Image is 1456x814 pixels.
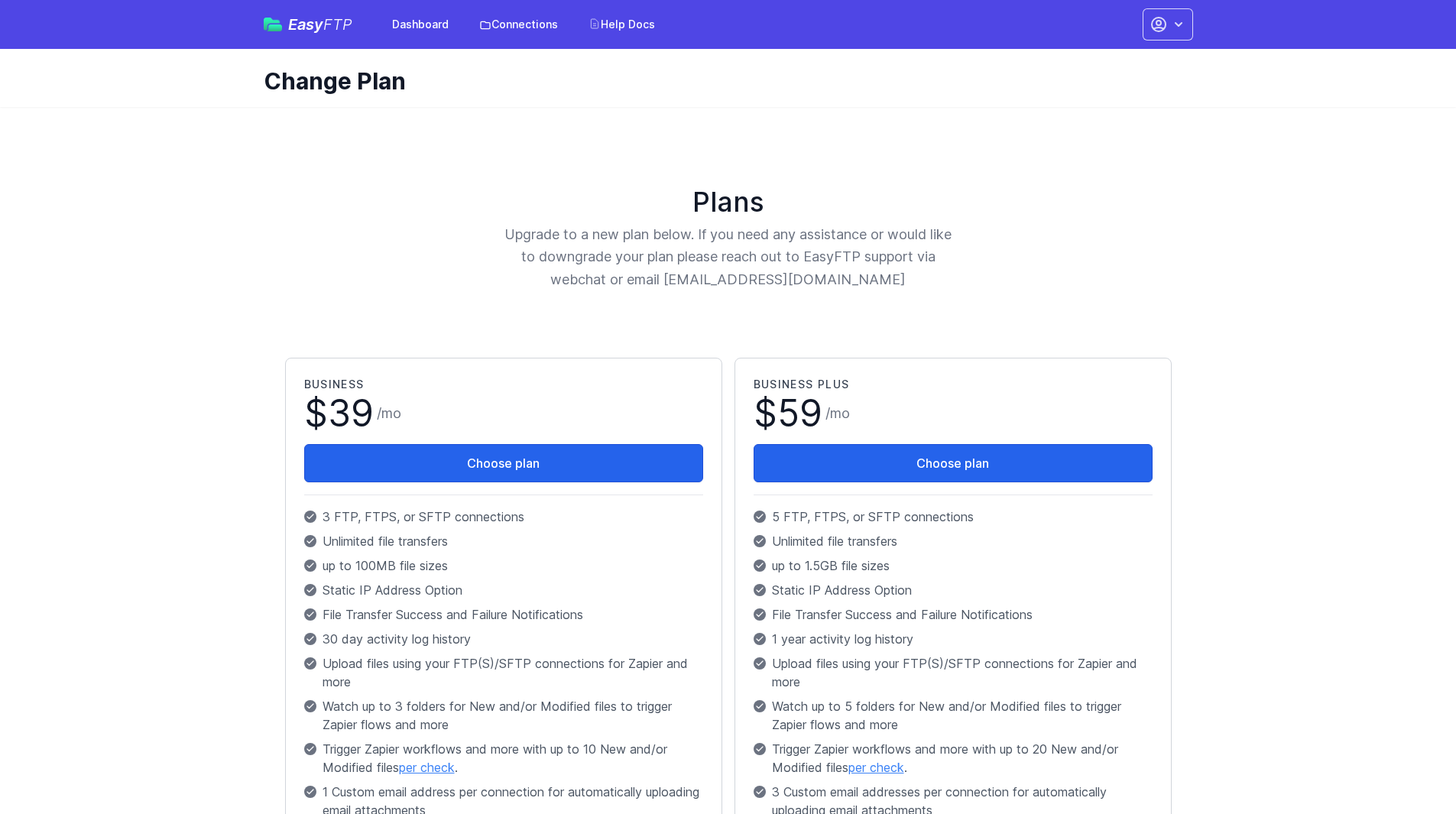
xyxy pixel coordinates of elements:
p: Upload files using your FTP(S)/SFTP connections for Zapier and more [304,654,703,691]
span: Easy [288,17,352,32]
span: 59 [777,391,822,436]
a: Help Docs [579,11,664,38]
p: 3 FTP, FTPS, or SFTP connections [304,508,703,526]
span: Trigger Zapier workflows and more with up to 10 New and/or Modified files . [323,740,703,777]
p: Watch up to 3 folders for New and/or Modified files to trigger Zapier flows and more [304,697,703,734]
a: EasyFTP [264,17,352,32]
h2: Business [304,377,703,392]
p: up to 1.5GB file sizes [754,556,1153,575]
a: Dashboard [383,11,458,38]
span: $ [754,395,822,432]
button: Choose plan [304,444,703,482]
button: Choose plan [754,444,1153,482]
a: per check [399,760,455,775]
p: Upload files using your FTP(S)/SFTP connections for Zapier and more [754,654,1153,691]
span: 39 [328,391,374,436]
p: 5 FTP, FTPS, or SFTP connections [754,508,1153,526]
p: Unlimited file transfers [754,532,1153,550]
p: 1 year activity log history [754,630,1153,648]
a: per check [848,760,904,775]
span: / [825,403,850,424]
span: / [377,403,401,424]
p: File Transfer Success and Failure Notifications [754,605,1153,624]
p: Static IP Address Option [754,581,1153,599]
p: 30 day activity log history [304,630,703,648]
span: Trigger Zapier workflows and more with up to 20 New and/or Modified files . [772,740,1153,777]
span: $ [304,395,374,432]
span: mo [830,405,850,421]
span: mo [381,405,401,421]
h1: Change Plan [264,67,1181,95]
p: Watch up to 5 folders for New and/or Modified files to trigger Zapier flows and more [754,697,1153,734]
a: Connections [470,11,567,38]
p: Upgrade to a new plan below. If you need any assistance or would like to downgrade your plan plea... [504,223,953,290]
h1: Plans [279,186,1178,217]
p: Static IP Address Option [304,581,703,599]
p: File Transfer Success and Failure Notifications [304,605,703,624]
h2: Business Plus [754,377,1153,392]
p: Unlimited file transfers [304,532,703,550]
span: FTP [323,15,352,34]
p: up to 100MB file sizes [304,556,703,575]
img: easyftp_logo.png [264,18,282,31]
